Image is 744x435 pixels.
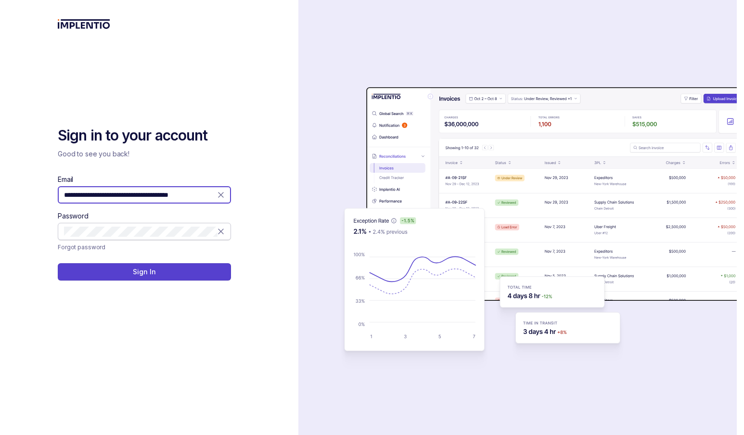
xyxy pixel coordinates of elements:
label: Password [58,211,89,221]
a: Link Forgot password [58,242,105,252]
p: Sign In [133,267,155,277]
img: logo [58,19,110,29]
h2: Sign in to your account [58,126,231,145]
label: Email [58,175,73,184]
p: Good to see you back! [58,149,231,159]
p: Forgot password [58,242,105,252]
button: Sign In [58,263,231,281]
